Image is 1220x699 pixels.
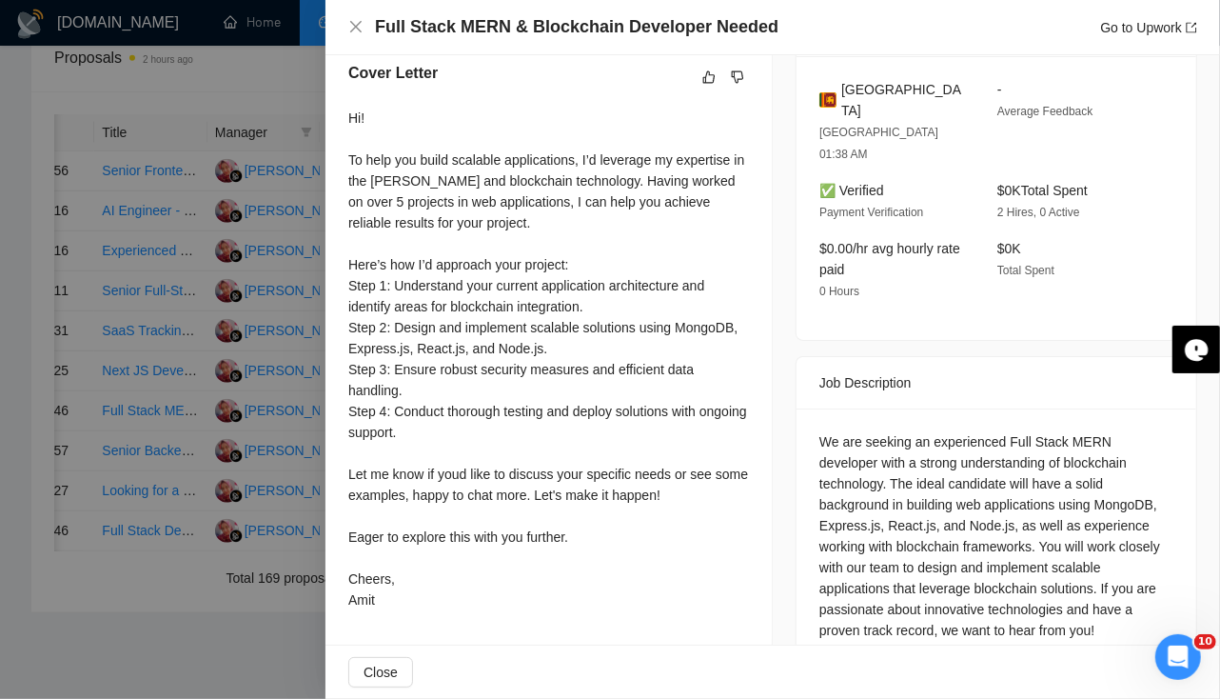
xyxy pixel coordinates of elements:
span: $0K Total Spent [997,183,1088,198]
span: $0.00/hr avg hourly rate paid [819,241,960,277]
span: 10 [1194,634,1216,649]
span: Close [364,662,398,683]
button: Close [348,19,364,35]
span: Average Feedback [997,105,1093,118]
iframe: Intercom live chat [1155,634,1201,680]
span: Total Spent [997,264,1054,277]
span: - [997,82,1002,97]
button: Close [348,657,413,688]
div: Hi! To help you build scalable applications, I’d leverage my expertise in the [PERSON_NAME] and b... [348,108,749,610]
button: like [698,66,720,89]
span: [GEOGRAPHIC_DATA] 01:38 AM [819,126,938,161]
span: close [348,19,364,34]
span: ✅ Verified [819,183,884,198]
span: Payment Verification [819,206,923,219]
span: 2 Hires, 0 Active [997,206,1080,219]
h5: Cover Letter [348,62,438,85]
span: export [1186,22,1197,33]
span: dislike [731,70,744,85]
span: [GEOGRAPHIC_DATA] [841,79,967,121]
a: Go to Upworkexport [1100,20,1197,35]
div: We are seeking an experienced Full Stack MERN developer with a strong understanding of blockchain... [819,431,1173,641]
h4: Full Stack MERN & Blockchain Developer Needed [375,15,778,39]
span: $0K [997,241,1021,256]
div: Job Description [819,357,1173,409]
span: 0 Hours [819,285,859,298]
img: 🇱🇰 [819,90,836,110]
button: dislike [726,66,749,89]
span: like [702,70,716,85]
